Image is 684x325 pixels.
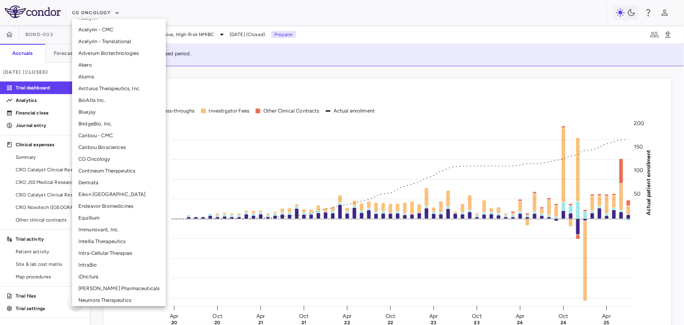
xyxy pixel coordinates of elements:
[72,142,166,153] li: Caribou Biosciences
[72,59,166,71] li: Akero
[72,130,166,142] li: Caribou - CMC
[72,165,166,177] li: Contineum Therapeutics
[72,153,166,165] li: CG Oncology
[72,106,166,118] li: Bluejay
[72,94,166,106] li: BioAtla Inc.
[72,294,166,306] li: Neumora Therapeutics
[72,212,166,224] li: Equillium
[72,247,166,259] li: Intra-Cellular Therapies
[72,259,166,271] li: IntraBio
[72,200,166,212] li: Endeavor Biomedicines
[72,236,166,247] li: Intellia Therapeutics
[72,71,166,83] li: Alumis
[72,118,166,130] li: BridgeBio, Inc.
[72,224,166,236] li: Immunovant, Inc.
[72,36,166,47] li: Acelyrin - Translational
[72,24,166,36] li: Acelyrin - CMC
[72,47,166,59] li: Adverum Biotechnologies
[72,83,166,94] li: Arcturus Therapeutics, Inc.
[72,283,166,294] li: [PERSON_NAME] Pharmaceuticals
[72,177,166,189] li: Dermata
[72,189,166,200] li: Eikon [GEOGRAPHIC_DATA]
[72,271,166,283] li: iOnctura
